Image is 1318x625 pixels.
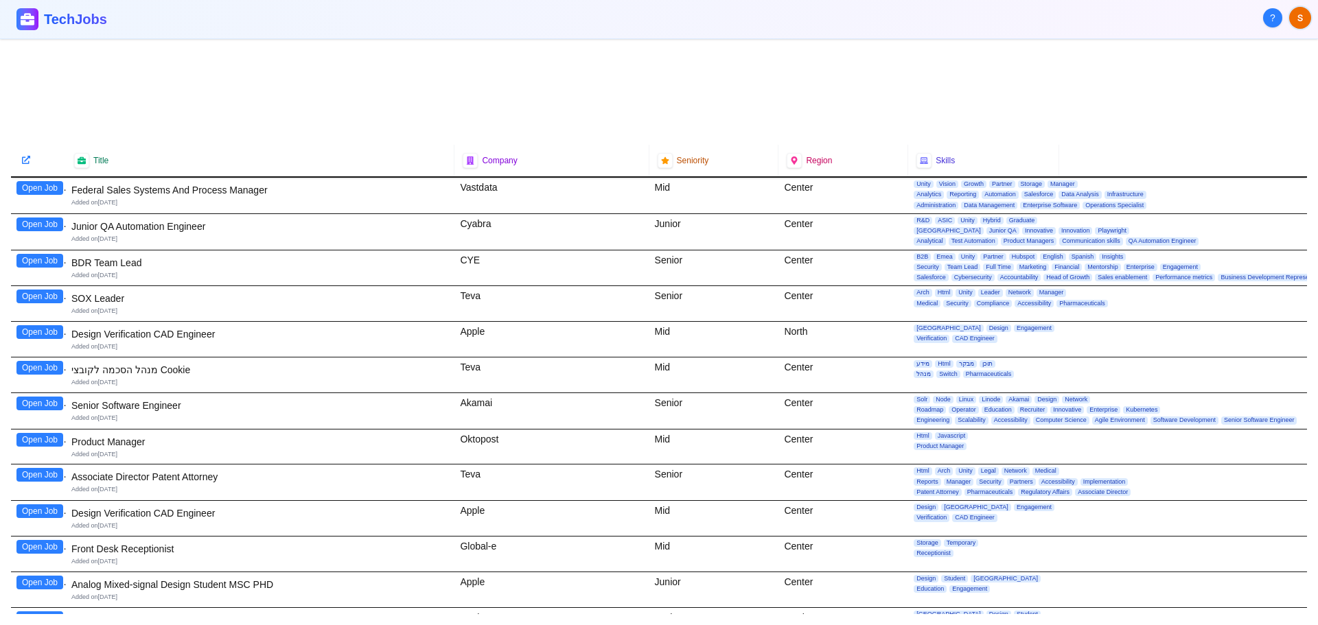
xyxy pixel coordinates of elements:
[949,237,998,245] span: Test Automation
[1017,263,1050,271] span: Marketing
[71,521,449,530] div: Added on [DATE]
[914,514,949,521] span: Verification
[1092,416,1148,424] span: Agile Environment
[914,550,953,557] span: Receptionist
[961,202,1017,209] span: Data Management
[16,361,63,375] button: Open Job
[71,378,449,387] div: Added on [DATE]
[980,217,1004,224] span: Hybrid
[778,536,908,571] div: Center
[677,155,709,166] span: Seniority
[956,289,975,296] span: Unity
[71,414,449,423] div: Added on [DATE]
[935,467,953,475] span: Arch
[778,286,908,321] div: Center
[454,393,649,429] div: Akamai
[986,611,1011,618] span: Design
[1001,237,1057,245] span: Product Managers
[986,325,1011,332] span: Design
[454,536,649,571] div: Global-e
[1014,611,1041,618] span: Student
[989,180,1015,188] span: Partner
[1017,406,1048,414] span: Recruiter
[71,363,449,377] div: מנהל הסכמה לקובצי Cookie
[71,450,449,459] div: Added on [DATE]
[649,214,779,250] div: Junior
[914,263,942,271] span: Security
[1006,289,1034,296] span: Network
[914,217,932,224] span: R&D
[963,370,1015,378] span: Pharmaceuticals
[934,253,956,261] span: Emea
[964,488,1016,496] span: Pharmaceuticals
[1062,396,1090,403] span: Network
[914,274,949,281] span: Salesforce
[914,325,984,332] span: [GEOGRAPHIC_DATA]
[914,360,932,368] span: מידע
[914,202,958,209] span: Administration
[16,433,63,447] button: Open Job
[1015,300,1054,307] span: Accessibility
[980,360,995,368] span: תוכן
[778,464,908,500] div: Center
[941,504,1011,511] span: [GEOGRAPHIC_DATA]
[1083,202,1146,209] span: Operations Specialist
[16,290,63,303] button: Open Job
[1153,274,1215,281] span: Performance metrics
[71,292,449,305] div: SOX Leader
[71,327,449,341] div: Design Verification CAD Engineer
[16,397,63,410] button: Open Job
[71,256,449,270] div: BDR Team Lead
[914,432,932,440] span: Html
[914,335,949,342] span: Verification
[16,468,63,482] button: Open Job
[454,178,649,213] div: Vastdata
[1151,416,1218,424] span: Software Development
[935,217,955,224] span: ASIC
[778,429,908,464] div: Center
[16,217,63,231] button: Open Job
[649,322,779,357] div: Mid
[71,342,449,351] div: Added on [DATE]
[952,514,997,521] span: CAD Engineer
[943,300,971,307] span: Security
[1018,180,1045,188] span: Storage
[914,611,984,618] span: [GEOGRAPHIC_DATA]
[778,393,908,429] div: Center
[1123,406,1160,414] span: Kubernetes
[958,253,978,261] span: Unity
[1006,217,1038,224] span: Graduate
[649,429,779,464] div: Mid
[1043,274,1092,281] span: Head of Growth
[961,180,986,188] span: Growth
[71,183,449,197] div: Federal Sales Systems And Process Manager
[71,485,449,494] div: Added on [DATE]
[971,575,1041,582] span: [GEOGRAPHIC_DATA]
[914,289,932,296] span: Arch
[649,464,779,500] div: Senior
[944,539,979,547] span: Temporary
[1059,237,1123,245] span: Communication skills
[1263,8,1282,27] button: About Techjobs
[914,406,946,414] span: Roadmap
[958,217,978,224] span: Unity
[914,488,962,496] span: Patent Attorney
[914,253,931,261] span: B2B
[980,253,1006,261] span: Partner
[976,478,1004,486] span: Security
[71,399,449,412] div: Senior Software Engineer
[955,416,988,424] span: Scalability
[1048,180,1078,188] span: Manager
[979,396,1003,403] span: Linode
[1014,504,1054,511] span: Engagement
[935,360,953,368] span: Html
[982,191,1019,198] span: Automation
[1124,263,1157,271] span: Enterprise
[71,220,449,233] div: Junior QA Automation Engineer
[949,585,990,593] span: Engagement
[951,274,995,281] span: Cybersecurity
[454,357,649,392] div: Teva
[778,250,908,286] div: Center
[1034,396,1059,403] span: Design
[914,227,984,235] span: [GEOGRAPHIC_DATA]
